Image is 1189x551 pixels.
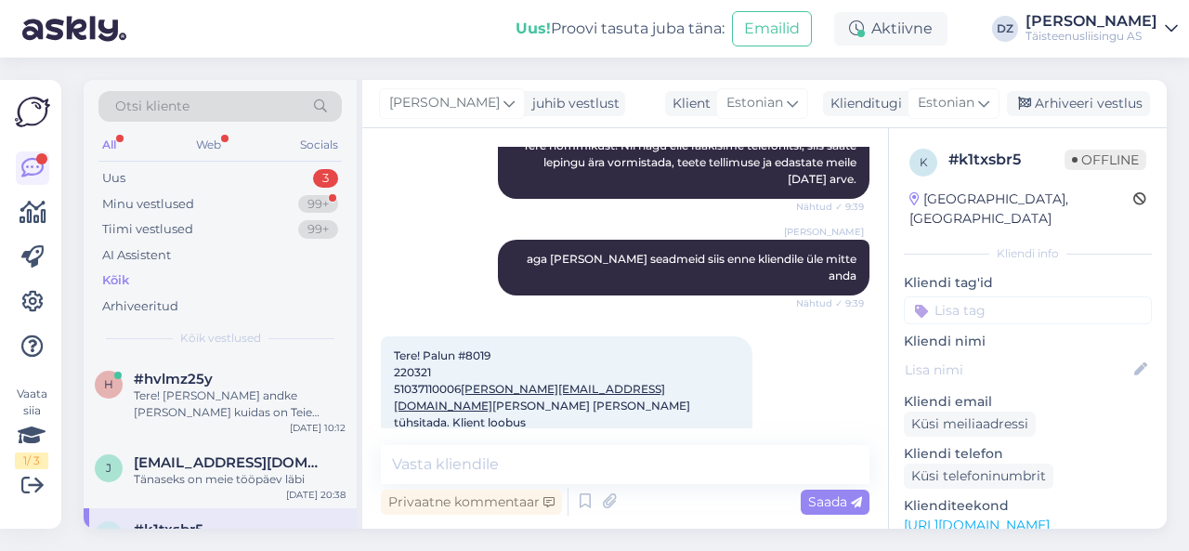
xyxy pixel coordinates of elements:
[134,471,346,488] div: Tänaseks on meie tööpäev läbi
[665,94,711,113] div: Klient
[298,195,338,214] div: 99+
[1007,91,1150,116] div: Arhiveeri vestlus
[134,521,203,538] span: #k1txsbr5
[115,97,189,116] span: Otsi kliente
[726,93,783,113] span: Estonian
[905,360,1130,380] input: Lisa nimi
[904,245,1152,262] div: Kliendi info
[102,297,178,316] div: Arhiveeritud
[904,392,1152,412] p: Kliendi email
[192,133,225,157] div: Web
[823,94,902,113] div: Klienditugi
[904,296,1152,324] input: Lisa tag
[909,190,1133,229] div: [GEOGRAPHIC_DATA], [GEOGRAPHIC_DATA]
[102,169,125,188] div: Uus
[98,133,120,157] div: All
[102,246,171,265] div: AI Assistent
[1026,14,1178,44] a: [PERSON_NAME]Täisteenusliisingu AS
[106,461,111,475] span: j
[904,464,1053,489] div: Küsi telefoninumbrit
[1026,14,1157,29] div: [PERSON_NAME]
[834,12,947,46] div: Aktiivne
[104,377,113,391] span: h
[1026,29,1157,44] div: Täisteenusliisingu AS
[992,16,1018,42] div: DZ
[794,296,864,310] span: Nähtud ✓ 9:39
[394,382,665,413] a: [PERSON_NAME][EMAIL_ADDRESS][DOMAIN_NAME]
[920,155,928,169] span: k
[286,488,346,502] div: [DATE] 20:38
[1065,150,1146,170] span: Offline
[904,517,1050,533] a: [URL][DOMAIN_NAME]
[15,95,50,129] img: Askly Logo
[102,220,193,239] div: Tiimi vestlused
[948,149,1065,171] div: # k1txsbr5
[102,271,129,290] div: Kõik
[134,454,327,471] span: juri.saakjan@tele2.com
[394,348,693,429] span: Tere! Palun #8019 220321 51037110006 [PERSON_NAME] [PERSON_NAME] tühsitada. Klient loobus
[290,421,346,435] div: [DATE] 10:12
[102,195,194,214] div: Minu vestlused
[794,200,864,214] span: Nähtud ✓ 9:39
[918,93,974,113] span: Estonian
[296,133,342,157] div: Socials
[525,94,620,113] div: juhib vestlust
[313,169,338,188] div: 3
[904,273,1152,293] p: Kliendi tag'id
[516,18,725,40] div: Proovi tasuta juba täna:
[105,528,113,542] span: k
[389,93,500,113] span: [PERSON_NAME]
[15,453,48,469] div: 1 / 3
[732,11,812,46] button: Emailid
[904,444,1152,464] p: Kliendi telefon
[516,20,551,37] b: Uus!
[904,496,1152,516] p: Klienditeekond
[134,387,346,421] div: Tere! [PERSON_NAME] andke [PERSON_NAME] kuidas on Teie ettevõtte nimi. Vaatame kohe üle millisest...
[381,490,562,515] div: Privaatne kommentaar
[180,330,261,347] span: Kõik vestlused
[298,220,338,239] div: 99+
[904,332,1152,351] p: Kliendi nimi
[527,252,859,282] span: aga [PERSON_NAME] seadmeid siis enne kliendile üle mitte anda
[904,412,1036,437] div: Küsi meiliaadressi
[523,138,859,186] span: Tere hommikust! Nii nagu eile rääkisime telefonitsi, siis saate lepingu ära vormistada, teete tel...
[784,225,864,239] span: [PERSON_NAME]
[134,371,213,387] span: #hvlmz25y
[808,493,862,510] span: Saada
[15,386,48,469] div: Vaata siia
